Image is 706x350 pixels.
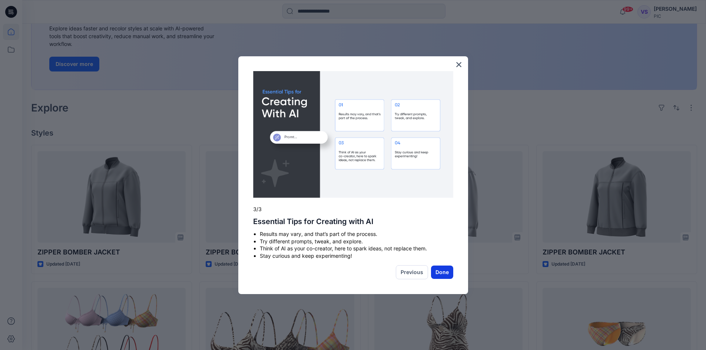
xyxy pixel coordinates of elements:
li: Try different prompts, tweak, and explore. [260,238,453,245]
button: Done [431,266,453,279]
button: Close [455,59,463,70]
h2: Essential Tips for Creating with AI [253,217,453,226]
li: Stay curious and keep experimenting! [260,252,453,260]
li: Think of AI as your co-creator, here to spark ideas, not replace them. [260,245,453,252]
li: Results may vary, and that’s part of the process. [260,230,453,238]
button: Previous [396,265,428,279]
p: 3/3 [253,206,453,213]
